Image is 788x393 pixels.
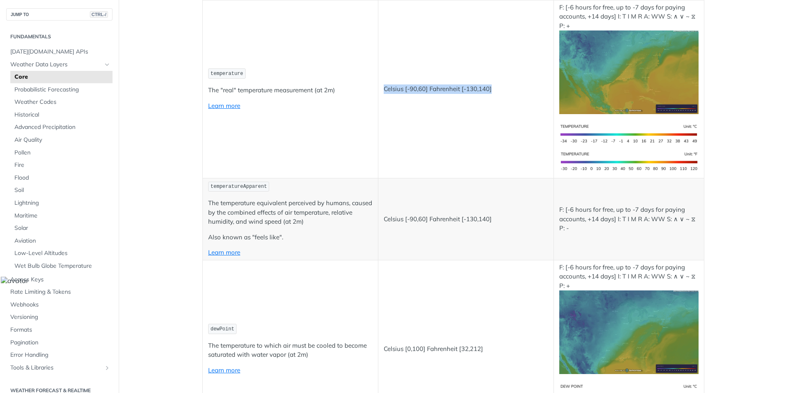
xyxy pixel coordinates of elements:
[6,8,113,21] button: JUMP TOCTRL-/
[10,351,110,359] span: Error Handling
[6,274,113,286] a: Access Keys
[14,73,110,81] span: Core
[10,364,102,372] span: Tools & Libraries
[14,224,110,232] span: Solar
[559,328,699,336] span: Expand image
[384,84,548,94] p: Celsius [-90,60] Fahrenheit [-130,140]
[14,249,110,257] span: Low-Level Altitudes
[10,109,113,121] a: Historical
[208,102,240,110] a: Learn more
[384,344,548,354] p: Celsius [0,100] Fahrenheit [32,212]
[10,260,113,272] a: Wet Bulb Globe Temperature
[10,313,110,321] span: Versioning
[6,324,113,336] a: Formats
[14,86,110,94] span: Probabilistic Forecasting
[211,184,267,189] span: temperatureApparent
[6,46,113,58] a: [DATE][DOMAIN_NAME] APIs
[10,71,113,83] a: Core
[14,212,110,220] span: Maritime
[384,215,548,224] p: Celsius [-90,60] Fahrenheit [-130,140]
[6,337,113,349] a: Pagination
[10,326,110,334] span: Formats
[10,339,110,347] span: Pagination
[208,248,240,256] a: Learn more
[10,210,113,222] a: Maritime
[10,184,113,196] a: Soil
[10,172,113,184] a: Flood
[6,299,113,311] a: Webhooks
[10,197,113,209] a: Lightning
[10,159,113,171] a: Fire
[10,276,110,284] span: Access Keys
[14,98,110,106] span: Weather Codes
[104,61,110,68] button: Hide subpages for Weather Data Layers
[10,121,113,133] a: Advanced Precipitation
[10,61,102,69] span: Weather Data Layers
[14,186,110,194] span: Soil
[10,84,113,96] a: Probabilistic Forecasting
[559,3,699,114] p: F: [-6 hours for free, up to -7 days for paying accounts, +14 days] I: T I M R A: WW S: ∧ ∨ ~ ⧖ P: +
[10,247,113,260] a: Low-Level Altitudes
[10,96,113,108] a: Weather Codes
[6,311,113,323] a: Versioning
[208,341,373,360] p: The temperature to which air must be cooled to become saturated with water vapor (at 2m)
[10,235,113,247] a: Aviation
[211,326,235,332] span: dewPoint
[208,86,373,95] p: The "real" temperature measurement (at 2m)
[14,262,110,270] span: Wet Bulb Globe Temperature
[14,161,110,169] span: Fire
[90,11,108,18] span: CTRL-/
[14,199,110,207] span: Lightning
[559,205,699,233] p: F: [-6 hours for free, up to -7 days for paying accounts, +14 days] I: T I M R A: WW S: ∧ ∨ ~ ⧖ P: -
[6,33,113,40] h2: Fundamentals
[559,157,699,165] span: Expand image
[14,149,110,157] span: Pollen
[208,199,373,227] p: The temperature equivalent perceived by humans, caused by the combined effects of air temperature...
[6,58,113,71] a: Weather Data LayersHide subpages for Weather Data Layers
[14,237,110,245] span: Aviation
[14,136,110,144] span: Air Quality
[10,301,110,309] span: Webhooks
[14,111,110,119] span: Historical
[6,286,113,298] a: Rate Limiting & Tokens
[208,366,240,374] a: Learn more
[10,134,113,146] a: Air Quality
[208,233,373,242] p: Also known as "feels like".
[10,288,110,296] span: Rate Limiting & Tokens
[10,222,113,234] a: Solar
[6,362,113,374] a: Tools & LibrariesShow subpages for Tools & Libraries
[14,174,110,182] span: Flood
[211,71,243,77] span: temperature
[104,365,110,371] button: Show subpages for Tools & Libraries
[559,129,699,137] span: Expand image
[559,68,699,76] span: Expand image
[10,147,113,159] a: Pollen
[559,263,699,374] p: F: [-6 hours for free, up to -7 days for paying accounts, +14 days] I: T I M R A: WW S: ∧ ∨ ~ ⧖ P: +
[14,123,110,131] span: Advanced Precipitation
[6,349,113,361] a: Error Handling
[10,48,110,56] span: [DATE][DOMAIN_NAME] APIs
